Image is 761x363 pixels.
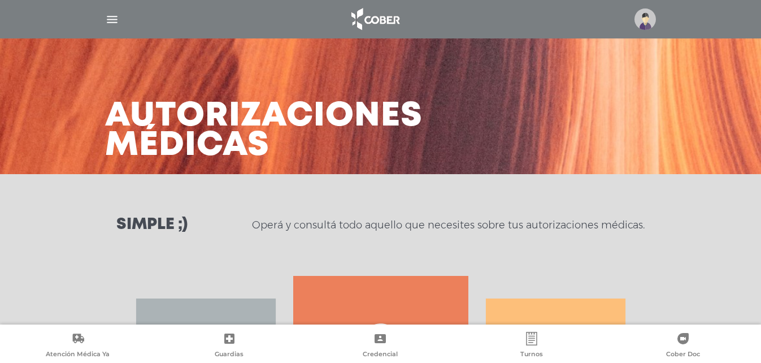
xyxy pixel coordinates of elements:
[105,12,119,27] img: Cober_menu-lines-white.svg
[46,350,110,360] span: Atención Médica Ya
[456,332,607,361] a: Turnos
[154,332,305,361] a: Guardias
[116,217,188,233] h3: Simple ;)
[607,332,759,361] a: Cober Doc
[634,8,656,30] img: profile-placeholder.svg
[2,332,154,361] a: Atención Médica Ya
[215,350,243,360] span: Guardias
[105,102,423,161] h3: Autorizaciones médicas
[345,6,405,33] img: logo_cober_home-white.png
[363,350,398,360] span: Credencial
[666,350,700,360] span: Cober Doc
[305,332,456,361] a: Credencial
[252,218,645,232] p: Operá y consultá todo aquello que necesites sobre tus autorizaciones médicas.
[520,350,543,360] span: Turnos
